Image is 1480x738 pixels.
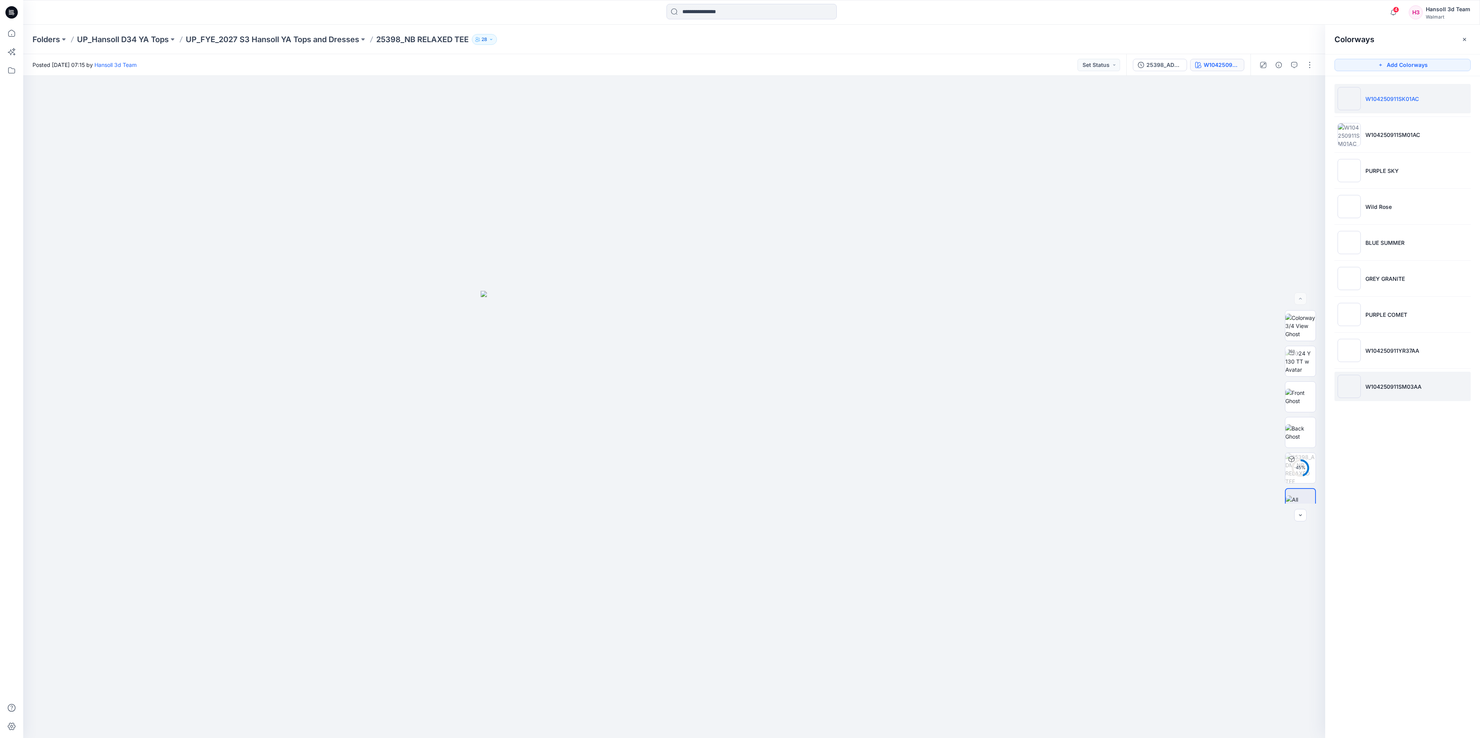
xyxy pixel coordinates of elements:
[1291,465,1310,471] div: 45 %
[1365,347,1419,355] p: W104250911YR37AA
[1338,375,1361,398] img: W104250911SM03AA
[1146,61,1182,69] div: 25398_ADM_NB RELAXED TEE
[1338,159,1361,182] img: PURPLE SKY
[1338,123,1361,146] img: W104250911SM01AC
[1334,59,1471,71] button: Add Colorways
[1285,424,1316,441] img: Back Ghost
[1285,314,1316,338] img: Colorway 3/4 View Ghost
[1426,14,1470,20] div: Walmart
[472,34,497,45] button: 28
[1365,239,1405,247] p: BLUE SUMMER
[1338,339,1361,362] img: W104250911YR37AA
[1393,7,1399,13] span: 4
[1133,59,1187,71] button: 25398_ADM_NB RELAXED TEE
[1338,231,1361,254] img: BLUE SUMMER
[1285,453,1316,483] img: 25398_ADM_NB RELAXED TEE W104250911SK01AC
[1204,61,1239,69] div: W104250911SK01AC
[1190,59,1244,71] button: W104250911SK01AC
[1338,87,1361,110] img: W104250911SK01AC
[186,34,359,45] a: UP_FYE_2027 S3 Hansoll YA Tops and Dresses
[77,34,169,45] a: UP_Hansoll D34 YA Tops
[1365,275,1405,283] p: GREY GRANITE
[1365,383,1422,391] p: W104250911SM03AA
[1334,35,1374,44] h2: Colorways
[1338,195,1361,218] img: Wild Rose
[1365,311,1407,319] p: PURPLE COMET
[1273,59,1285,71] button: Details
[33,34,60,45] a: Folders
[33,61,137,69] span: Posted [DATE] 07:15 by
[1285,389,1316,405] img: Front Ghost
[1365,95,1419,103] p: W104250911SK01AC
[1338,303,1361,326] img: PURPLE COMET
[376,34,469,45] p: 25398_NB RELAXED TEE
[1409,5,1423,19] div: H3
[481,291,868,738] img: eyJhbGciOiJIUzI1NiIsImtpZCI6IjAiLCJzbHQiOiJzZXMiLCJ0eXAiOiJKV1QifQ.eyJkYXRhIjp7InR5cGUiOiJzdG9yYW...
[481,35,487,44] p: 28
[1365,167,1399,175] p: PURPLE SKY
[1286,495,1315,512] img: All colorways
[94,62,137,68] a: Hansoll 3d Team
[1285,349,1316,374] img: 2024 Y 130 TT w Avatar
[1365,131,1420,139] p: W104250911SM01AC
[1338,267,1361,290] img: GREY GRANITE
[1426,5,1470,14] div: Hansoll 3d Team
[1365,203,1392,211] p: Wild Rose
